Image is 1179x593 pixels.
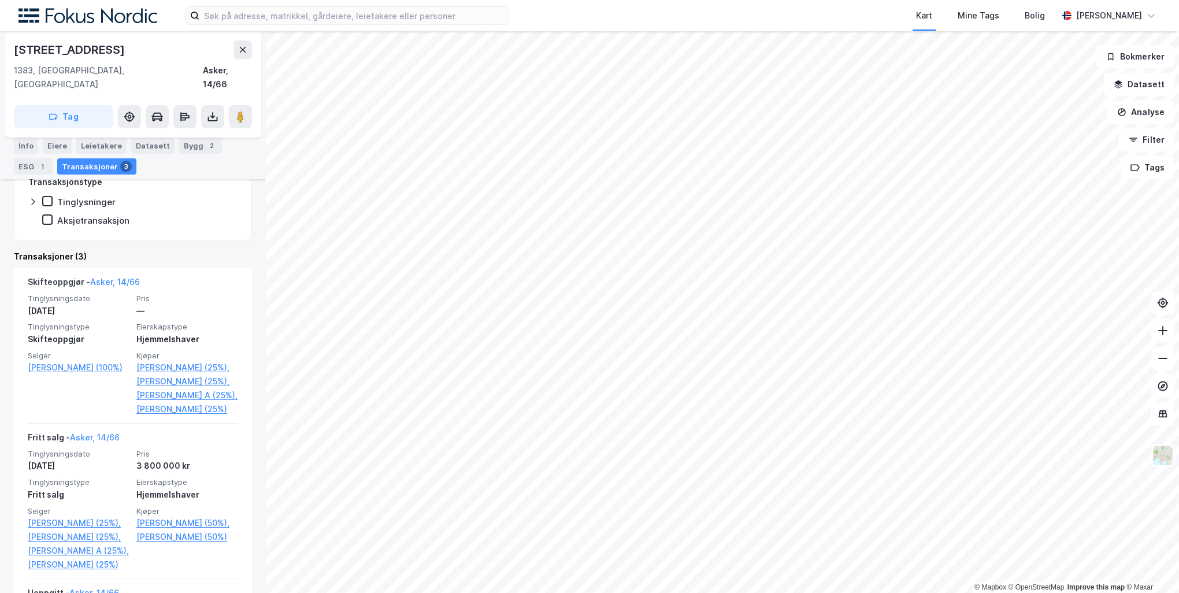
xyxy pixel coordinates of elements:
div: 3 800 000 kr [136,459,238,473]
a: [PERSON_NAME] A (25%), [28,544,129,558]
button: Filter [1119,128,1174,151]
div: 2 [206,140,217,151]
a: [PERSON_NAME] (100%) [28,361,129,375]
div: Eiere [43,138,72,154]
div: Transaksjoner (3) [14,250,252,264]
div: Bolig [1025,9,1045,23]
div: [DATE] [28,304,129,318]
div: Kart [916,9,932,23]
button: Datasett [1104,73,1174,96]
span: Kjøper [136,351,238,361]
button: Bokmerker [1096,45,1174,68]
div: ESG [14,158,53,175]
a: [PERSON_NAME] (25%), [28,516,129,530]
span: Tinglysningsdato [28,294,129,303]
span: Selger [28,506,129,516]
span: Tinglysningstype [28,477,129,487]
a: Asker, 14/66 [90,277,140,287]
span: Tinglysningsdato [28,449,129,459]
div: Tinglysninger [57,197,116,207]
a: [PERSON_NAME] (25%), [136,375,238,388]
div: Asker, 14/66 [203,64,252,91]
div: Leietakere [76,138,127,154]
div: [DATE] [28,459,129,473]
button: Tags [1121,156,1174,179]
div: Hjemmelshaver [136,488,238,502]
div: Bygg [179,138,222,154]
a: [PERSON_NAME] (25%), [28,530,129,544]
iframe: Chat Widget [1121,538,1179,593]
div: 3 [120,161,132,172]
div: Transaksjonstype [28,175,102,189]
div: Transaksjoner [57,158,136,175]
div: Fritt salg [28,488,129,502]
div: 1 [36,161,48,172]
div: Kontrollprogram for chat [1121,538,1179,593]
div: Mine Tags [958,9,999,23]
img: Z [1152,444,1174,466]
div: Datasett [131,138,175,154]
span: Pris [136,449,238,459]
button: Tag [14,105,113,128]
a: [PERSON_NAME] (50%) [136,530,238,544]
span: Kjøper [136,506,238,516]
div: Skifteoppgjør - [28,275,140,294]
a: [PERSON_NAME] (50%), [136,516,238,530]
a: [PERSON_NAME] A (25%), [136,388,238,402]
input: Søk på adresse, matrikkel, gårdeiere, leietakere eller personer [199,7,508,24]
span: Tinglysningstype [28,322,129,332]
div: 1383, [GEOGRAPHIC_DATA], [GEOGRAPHIC_DATA] [14,64,203,91]
div: — [136,304,238,318]
div: [PERSON_NAME] [1076,9,1142,23]
div: Hjemmelshaver [136,332,238,346]
div: Skifteoppgjør [28,332,129,346]
button: Analyse [1107,101,1174,124]
a: [PERSON_NAME] (25%) [136,402,238,416]
a: Improve this map [1067,583,1125,591]
a: Asker, 14/66 [70,432,120,442]
span: Eierskapstype [136,477,238,487]
span: Pris [136,294,238,303]
a: [PERSON_NAME] (25%) [28,558,129,572]
div: Fritt salg - [28,431,120,449]
img: fokus-nordic-logo.8a93422641609758e4ac.png [18,8,157,24]
a: OpenStreetMap [1009,583,1065,591]
div: Info [14,138,38,154]
a: [PERSON_NAME] (25%), [136,361,238,375]
a: Mapbox [974,583,1006,591]
div: [STREET_ADDRESS] [14,40,127,59]
div: Aksjetransaksjon [57,215,129,226]
span: Eierskapstype [136,322,238,332]
span: Selger [28,351,129,361]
